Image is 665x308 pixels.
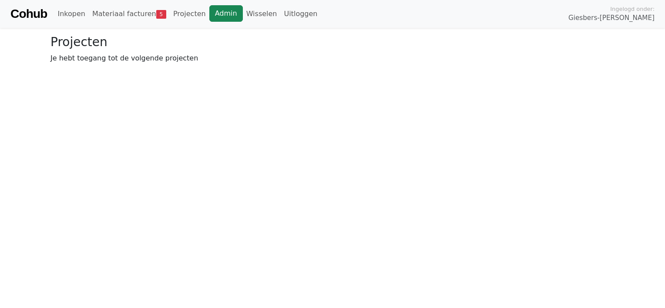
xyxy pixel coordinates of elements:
[610,5,655,13] span: Ingelogd onder:
[54,5,88,23] a: Inkopen
[50,53,615,64] p: Je hebt toegang tot de volgende projecten
[243,5,281,23] a: Wisselen
[10,3,47,24] a: Cohub
[281,5,321,23] a: Uitloggen
[568,13,655,23] span: Giesbers-[PERSON_NAME]
[50,35,615,50] h3: Projecten
[89,5,170,23] a: Materiaal facturen5
[156,10,166,19] span: 5
[170,5,209,23] a: Projecten
[209,5,243,22] a: Admin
